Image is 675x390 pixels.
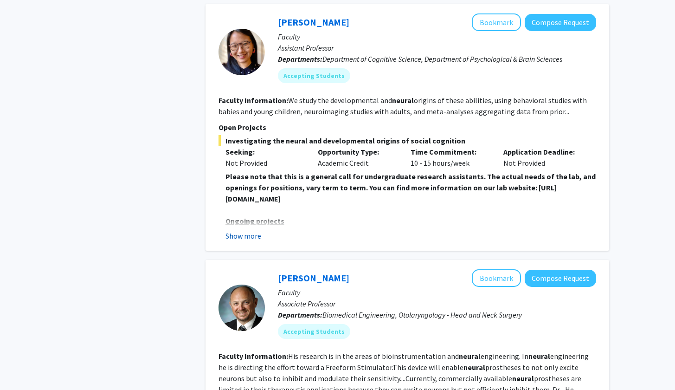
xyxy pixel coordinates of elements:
[225,146,304,157] p: Seeking:
[311,146,404,169] div: Academic Credit
[225,172,596,203] strong: Please note that this is a general call for undergraduate research assistants. The actual needs o...
[219,135,596,146] span: Investigating the neural and developmental origins of social cognition
[472,13,521,31] button: Add Shari Liu to Bookmarks
[219,351,288,361] b: Faculty Information:
[411,146,489,157] p: Time Commitment:
[219,96,587,116] fg-read-more: We study the developmental and origins of these abilities, using behavioral studies with babies a...
[525,270,596,287] button: Compose Request to Gene Fridman
[219,96,288,105] b: Faculty Information:
[278,54,322,64] b: Departments:
[225,157,304,169] div: Not Provided
[278,298,596,309] p: Associate Professor
[512,374,534,383] b: neural
[322,310,522,319] span: Biomedical Engineering, Otolaryngology - Head and Neck Surgery
[503,146,582,157] p: Application Deadline:
[7,348,39,383] iframe: Chat
[278,42,596,53] p: Assistant Professor
[472,269,521,287] button: Add Gene Fridman to Bookmarks
[278,310,322,319] b: Departments:
[528,351,550,361] b: neural
[496,146,589,169] div: Not Provided
[219,122,596,133] p: Open Projects
[463,363,485,372] b: neural
[392,96,414,105] b: neural
[318,146,397,157] p: Opportunity Type:
[278,68,350,83] mat-chip: Accepting Students
[278,16,349,28] a: [PERSON_NAME]
[278,272,349,284] a: [PERSON_NAME]
[404,146,496,169] div: 10 - 15 hours/week
[322,54,562,64] span: Department of Cognitive Science, Department of Psychological & Brain Sciences
[525,14,596,31] button: Compose Request to Shari Liu
[459,351,481,361] b: neural
[225,216,284,226] u: Ongoing projects
[225,230,261,241] button: Show more
[278,287,596,298] p: Faculty
[278,324,350,339] mat-chip: Accepting Students
[278,31,596,42] p: Faculty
